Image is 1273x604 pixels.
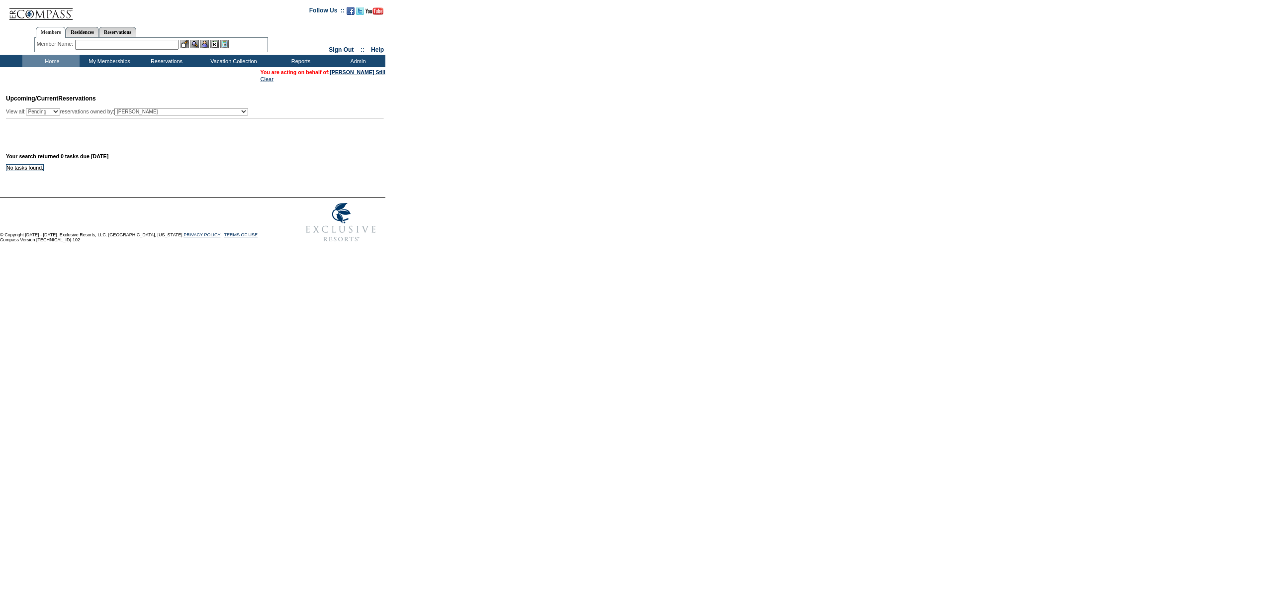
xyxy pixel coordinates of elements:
[356,7,364,15] img: Follow us on Twitter
[328,55,385,67] td: Admin
[6,108,253,115] div: View all: reservations owned by:
[356,10,364,16] a: Follow us on Twitter
[309,6,345,18] td: Follow Us ::
[6,164,44,171] td: No tasks found.
[261,69,385,75] span: You are acting on behalf of:
[365,7,383,15] img: Subscribe to our YouTube Channel
[181,40,189,48] img: b_edit.gif
[296,198,385,247] img: Exclusive Resorts
[66,27,99,37] a: Residences
[183,232,220,237] a: PRIVACY POLICY
[36,27,66,38] a: Members
[137,55,194,67] td: Reservations
[371,46,384,53] a: Help
[6,153,386,164] div: Your search returned 0 tasks due [DATE]
[347,7,355,15] img: Become our fan on Facebook
[347,10,355,16] a: Become our fan on Facebook
[365,10,383,16] a: Subscribe to our YouTube Channel
[80,55,137,67] td: My Memberships
[361,46,364,53] span: ::
[210,40,219,48] img: Reservations
[22,55,80,67] td: Home
[37,40,75,48] div: Member Name:
[6,95,96,102] span: Reservations
[99,27,136,37] a: Reservations
[6,95,58,102] span: Upcoming/Current
[329,46,354,53] a: Sign Out
[271,55,328,67] td: Reports
[224,232,258,237] a: TERMS OF USE
[261,76,273,82] a: Clear
[330,69,385,75] a: [PERSON_NAME] Still
[194,55,271,67] td: Vacation Collection
[190,40,199,48] img: View
[220,40,229,48] img: b_calculator.gif
[200,40,209,48] img: Impersonate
